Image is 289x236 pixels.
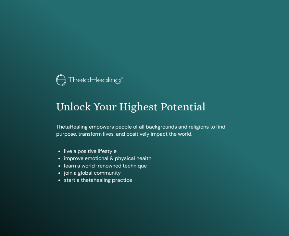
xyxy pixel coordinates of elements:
[64,169,232,177] li: join a global community
[64,155,232,162] li: improve emotional & physical health
[64,148,232,155] li: live a positive lifestyle
[64,177,232,184] li: start a thetahealing practice
[56,123,232,138] p: ThetaHealing empowers people of all backgrounds and religions to find purpose, transform lives, a...
[56,100,232,114] h1: Unlock Your Highest Potential
[64,162,232,169] li: learn a world-renowned technique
